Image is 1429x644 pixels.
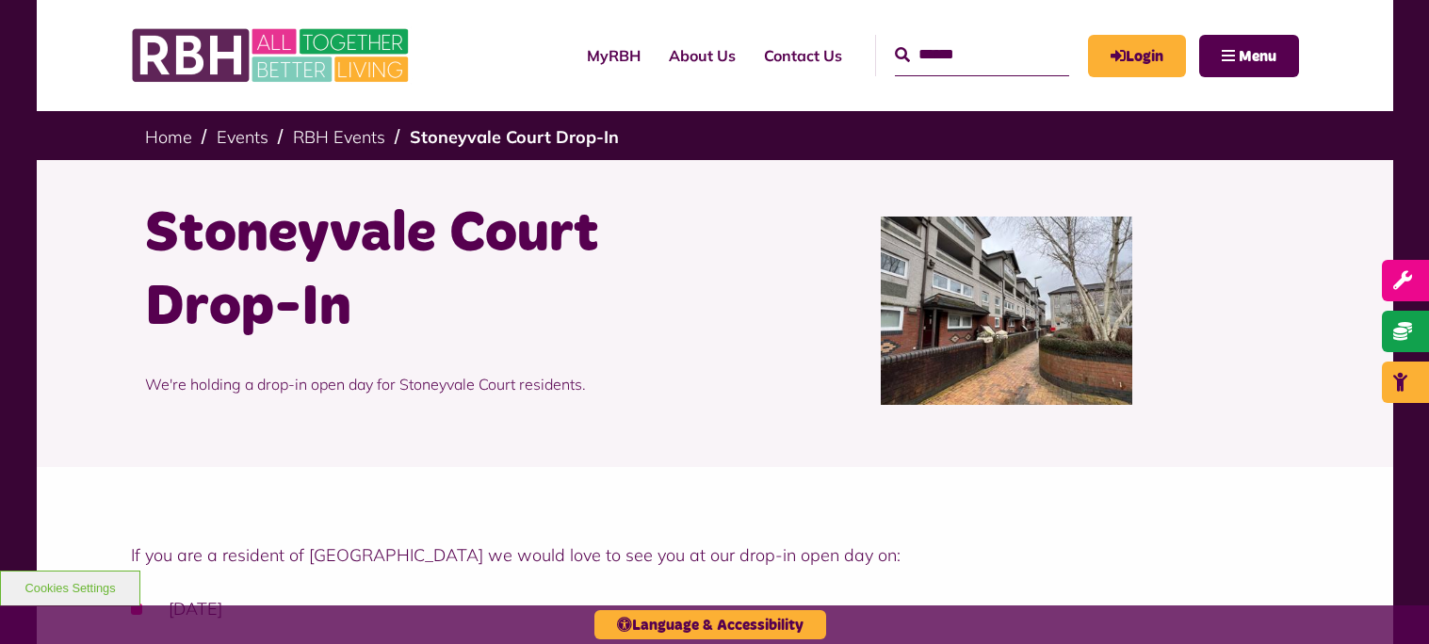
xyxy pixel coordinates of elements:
[145,198,701,345] h1: Stoneyvale Court Drop-In
[750,30,856,81] a: Contact Us
[131,596,1299,621] li: [DATE]
[1344,559,1429,644] iframe: Netcall Web Assistant for live chat
[145,345,701,424] p: We're holding a drop-in open day for Stoneyvale Court residents.
[145,126,192,148] a: Home
[131,19,414,92] img: RBH
[1239,49,1276,64] span: Menu
[573,30,655,81] a: MyRBH
[217,126,268,148] a: Events
[293,126,385,148] a: RBH Events
[655,30,750,81] a: About Us
[131,542,1299,568] p: If you are a resident of [GEOGRAPHIC_DATA] we would love to see you at our drop-in open day on:
[1088,35,1186,77] a: MyRBH
[1199,35,1299,77] button: Navigation
[410,126,619,148] a: Stoneyvale Court Drop-In
[594,610,826,639] button: Language & Accessibility
[881,217,1132,405] img: Stoneyvale Court 1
